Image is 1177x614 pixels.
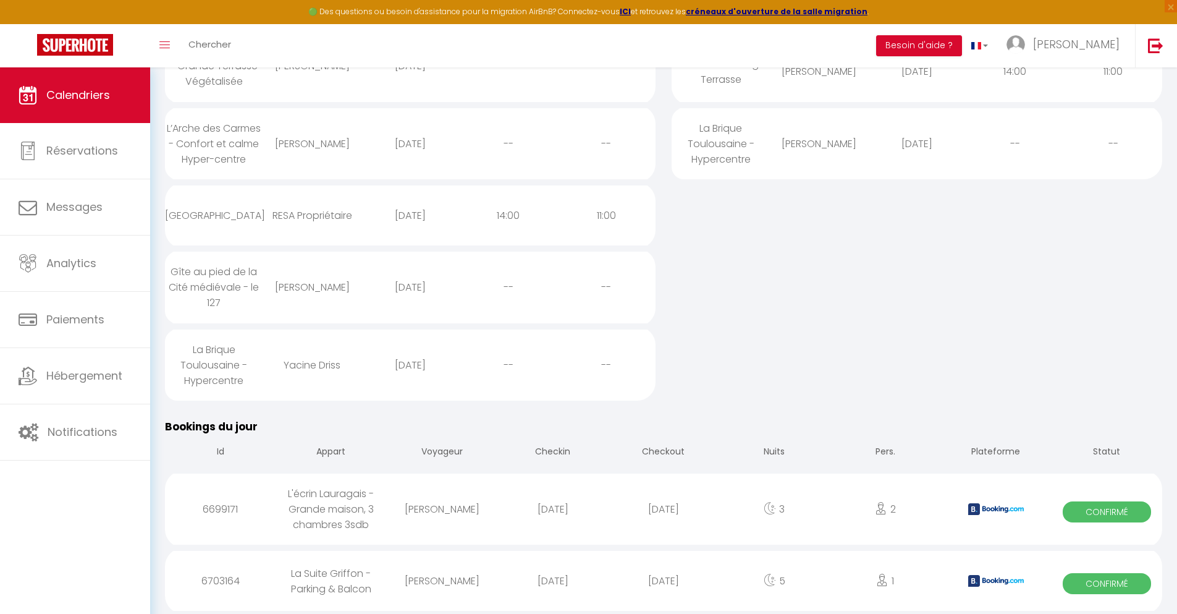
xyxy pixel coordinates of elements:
[188,38,231,51] span: Chercher
[672,108,770,179] div: La Brique Toulousaine - Hypercentre
[830,435,940,471] th: Pers.
[497,561,608,601] div: [DATE]
[830,561,940,601] div: 1
[48,424,117,440] span: Notifications
[459,195,557,236] div: 14:00
[608,435,719,471] th: Checkout
[770,51,868,92] div: [PERSON_NAME]
[263,195,361,236] div: RESA Propriétaire
[868,51,966,92] div: [DATE]
[263,345,361,385] div: Yacine Driss
[608,561,719,601] div: [DATE]
[966,51,1064,92] div: 14:00
[10,5,47,42] button: Ouvrir le widget de chat LiveChat
[557,345,656,385] div: --
[165,419,258,434] span: Bookings du jour
[1006,35,1025,54] img: ...
[557,195,656,236] div: 11:00
[387,489,497,529] div: [PERSON_NAME]
[940,435,1051,471] th: Plateforme
[1148,38,1163,53] img: logout
[459,345,557,385] div: --
[1064,51,1162,92] div: 11:00
[263,124,361,164] div: [PERSON_NAME]
[387,561,497,601] div: [PERSON_NAME]
[46,87,110,103] span: Calendriers
[557,267,656,307] div: --
[361,345,460,385] div: [DATE]
[165,435,276,471] th: Id
[46,255,96,271] span: Analytics
[46,368,122,383] span: Hébergement
[165,489,276,529] div: 6699171
[276,435,386,471] th: Appart
[179,24,240,67] a: Chercher
[968,575,1024,587] img: booking2.png
[868,124,966,164] div: [DATE]
[37,34,113,56] img: Super Booking
[1052,435,1162,471] th: Statut
[165,561,276,601] div: 6703164
[1033,36,1120,52] span: [PERSON_NAME]
[966,124,1064,164] div: --
[719,435,830,471] th: Nuits
[770,124,868,164] div: [PERSON_NAME]
[1063,573,1152,594] span: Confirmé
[876,35,962,56] button: Besoin d'aide ?
[361,267,460,307] div: [DATE]
[276,553,386,609] div: La Suite Griffon - Parking & Balcon
[719,489,830,529] div: 3
[165,330,263,401] div: La Brique Toulousaine - Hypercentre
[276,474,386,545] div: L'écrin Lauragais - Grande maison, 3 chambres 3sdb
[46,312,104,327] span: Paiements
[968,503,1024,515] img: booking2.png
[165,195,263,236] div: [GEOGRAPHIC_DATA]
[830,489,940,529] div: 2
[46,199,103,215] span: Messages
[459,267,557,307] div: --
[608,489,719,529] div: [DATE]
[1064,124,1162,164] div: --
[46,143,118,158] span: Réservations
[361,195,460,236] div: [DATE]
[497,435,608,471] th: Checkin
[165,252,263,323] div: Gîte au pied de la Cité médiévale - le 127
[997,24,1135,67] a: ... [PERSON_NAME]
[387,435,497,471] th: Voyageur
[686,6,867,17] a: créneaux d'ouverture de la salle migration
[672,44,770,100] div: Le Coste - Parking & Terrasse
[719,561,830,601] div: 5
[165,108,263,179] div: L’Arche des Carmes - Confort et calme Hyper-centre
[620,6,631,17] a: ICI
[459,124,557,164] div: --
[361,124,460,164] div: [DATE]
[263,267,361,307] div: [PERSON_NAME]
[557,124,656,164] div: --
[1063,501,1152,522] span: Confirmé
[497,489,608,529] div: [DATE]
